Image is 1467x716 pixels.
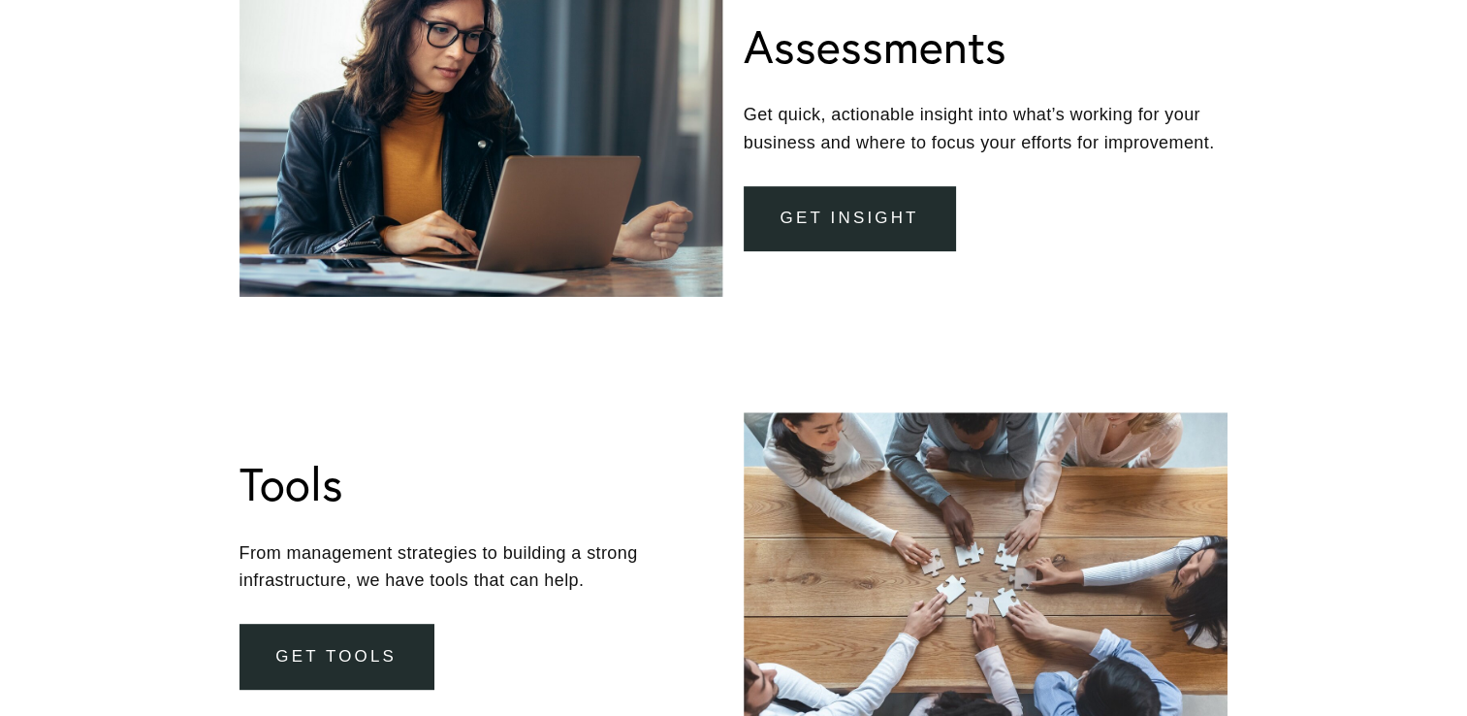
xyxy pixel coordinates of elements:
[744,186,956,251] a: get insight
[744,101,1228,157] p: Get quick, actionable insight into what’s working for your business and where to focus your effor...
[744,17,1006,75] h1: Assessments
[239,624,433,689] a: Get Tools
[239,455,343,512] h1: Tools
[239,539,724,596] p: From management strategies to building a strong infrastructure, we have tools that can help.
